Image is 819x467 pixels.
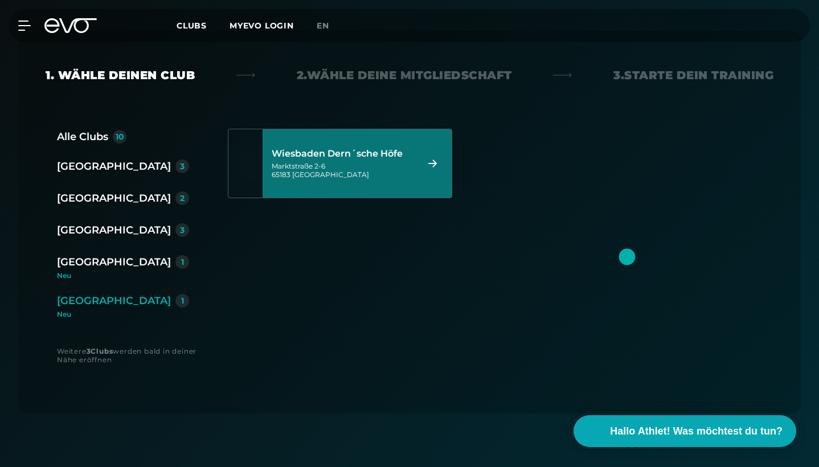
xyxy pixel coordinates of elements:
[87,347,91,355] strong: 3
[91,347,113,355] strong: Clubs
[272,162,414,179] div: Marktstraße 2-6 65183 [GEOGRAPHIC_DATA]
[57,158,171,174] div: [GEOGRAPHIC_DATA]
[57,129,108,145] div: Alle Clubs
[57,293,171,309] div: [GEOGRAPHIC_DATA]
[46,67,195,83] div: 1. Wähle deinen Club
[57,222,171,238] div: [GEOGRAPHIC_DATA]
[57,272,198,279] div: Neu
[177,20,230,31] a: Clubs
[180,194,185,202] div: 2
[57,254,171,270] div: [GEOGRAPHIC_DATA]
[297,67,512,83] div: 2. Wähle deine Mitgliedschaft
[317,19,343,32] a: en
[177,21,207,31] span: Clubs
[180,162,185,170] div: 3
[57,347,205,364] div: Weitere werden bald in deiner Nähe eröffnen
[317,21,329,31] span: en
[57,311,189,318] div: Neu
[230,21,294,31] a: MYEVO LOGIN
[181,258,184,266] div: 1
[181,297,184,305] div: 1
[116,133,124,141] div: 10
[57,190,171,206] div: [GEOGRAPHIC_DATA]
[180,226,185,234] div: 3
[610,424,783,439] span: Hallo Athlet! Was möchtest du tun?
[613,67,773,83] div: 3. Starte dein Training
[574,415,796,447] button: Hallo Athlet! Was möchtest du tun?
[272,148,414,159] div: Wiesbaden Dern´sche Höfe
